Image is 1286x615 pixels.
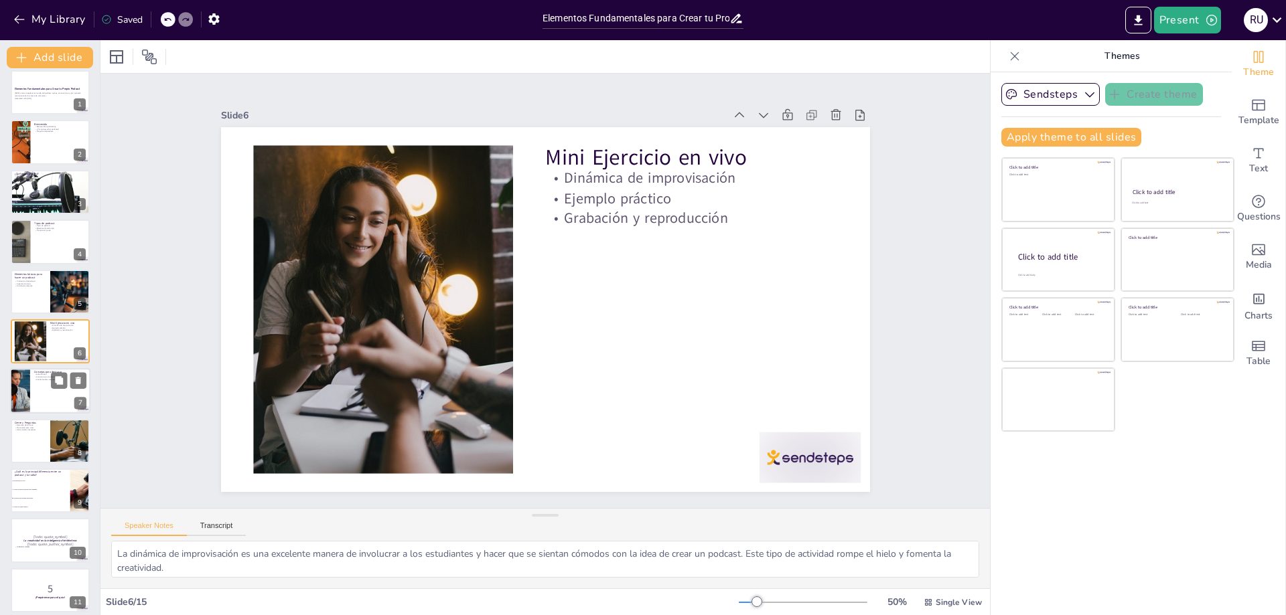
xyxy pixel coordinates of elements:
p: Dinámica de improvisación [556,169,849,219]
p: [PERSON_NAME] [15,545,86,548]
p: Dinámica de improvisación [50,324,86,327]
p: Autenticidad [34,373,86,376]
div: 7 [10,369,90,414]
p: Bienvenida al podcasting [34,125,86,128]
div: 2 [11,120,90,164]
p: Ejemplo práctico [50,327,86,329]
p: Constancia en la creación [34,376,86,379]
div: Saved [101,13,143,26]
p: Elementos básicos para hacer un podcast [15,272,46,280]
span: Table [1246,354,1271,369]
p: Calidad sobre cantidad [34,379,86,381]
div: Get real-time input from your audience [1232,185,1285,233]
p: [Todo: quote_symbol] [15,534,86,539]
button: My Library [10,9,91,30]
p: Mini Ejercicio en vivo [558,143,851,204]
div: 5 [74,298,86,310]
button: Speaker Notes [111,521,187,536]
div: Add images, graphics, shapes or video [1232,233,1285,281]
div: Click to add text [1075,313,1105,317]
span: Template [1238,113,1279,128]
div: 8 [11,419,90,463]
strong: Elementos Fundamentales para Crear tu Propio Podcast [15,87,80,90]
button: Delete Slide [70,373,86,389]
p: Ejemplo práctico [554,189,847,240]
p: 5 [15,582,86,596]
p: Resumen de la clase [15,424,46,426]
div: Click to add body [1018,274,1102,277]
p: Mini Ejercicio en vivo [50,321,86,325]
div: Click to add text [1009,313,1040,317]
p: Cierre y Preguntas [15,420,46,424]
span: Position [141,49,157,65]
div: Click to add text [1132,201,1221,205]
button: Create theme [1105,83,1203,106]
div: Add ready made slides [1232,88,1285,137]
p: Aspectos técnicos [15,282,46,285]
p: Pregunta disparadora [34,130,86,133]
span: El podcast está siempre disponible. [13,497,69,499]
strong: La creatividad es la inteligencia divirtiéndose. [23,539,76,542]
div: 3 [74,198,86,210]
p: Tipos de podcast [34,222,86,226]
span: Theme [1243,65,1274,80]
div: Click to add text [1181,313,1223,317]
div: 50 % [881,596,913,608]
button: Apply theme to all slides [1001,128,1141,147]
p: Producción del podcast [15,280,46,282]
button: Transcript [187,521,246,536]
button: Export to PowerPoint [1125,7,1151,33]
div: Click to add title [1018,252,1104,263]
div: Add text boxes [1232,137,1285,185]
button: R U [1244,7,1268,33]
button: Present [1154,7,1221,33]
div: Add a table [1232,329,1285,377]
div: R U [1244,8,1268,32]
div: 9 [74,497,86,509]
div: 10 [11,518,90,562]
span: El podcast es en vivo. [13,480,69,482]
div: 1 [11,70,90,114]
p: Tipos de podcast [34,225,86,228]
button: Add slide [7,47,93,68]
span: Media [1246,258,1272,272]
div: 10 [70,547,86,559]
div: 5 [11,270,90,314]
button: Duplicate Slide [51,373,67,389]
p: ¿Por qué escuchar podcasts? [34,127,86,130]
div: Click to add title [1129,234,1224,240]
span: Charts [1244,309,1273,323]
span: Single View [936,597,982,608]
p: Herramientas necesarias [15,428,46,431]
p: Definición de podcast [15,175,86,177]
strong: ¡Prepárense para el quiz! [35,596,64,599]
button: Sendsteps [1001,83,1100,106]
p: Bienvenida [34,122,86,126]
div: Click to add title [1133,188,1222,196]
p: Diferencia con la radio [15,177,86,180]
div: 4 [11,219,90,264]
textarea: La dinámica de improvisación es una excelente manera de involucrar a los estudiantes y hacer que ... [111,541,979,578]
p: ¿Cuál es la principal diferencia entre un podcast y la radio? [15,470,66,477]
p: Grabación y reproducción [50,329,86,332]
div: Click to add text [1042,313,1072,317]
p: [DATE] vamos a explorar el mundo del podcast: qué es, cómo se hace y por qué está revolucionando ... [15,92,86,97]
div: 4 [74,248,86,260]
div: 1 [74,98,86,110]
span: Questions [1237,209,1281,224]
div: Click to add text [1009,173,1105,177]
p: Consejos para destacar [34,370,86,374]
p: Grabación y reproducción [552,209,845,260]
div: 11 [11,568,90,612]
p: Ejemplo práctico [15,180,86,183]
p: Themes [1025,40,1218,72]
span: Text [1249,161,1268,176]
p: [Todo: quote_author_symbol] [15,541,86,546]
p: ¿Qué es un podcast? [15,172,86,176]
div: 6 [11,319,90,363]
div: Click to add title [1009,165,1105,170]
span: La radio se puede escuchar bajo demanda. [13,489,69,490]
div: 7 [74,398,86,410]
div: Click to add title [1009,304,1105,310]
div: Slide 6 / 15 [106,596,739,608]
